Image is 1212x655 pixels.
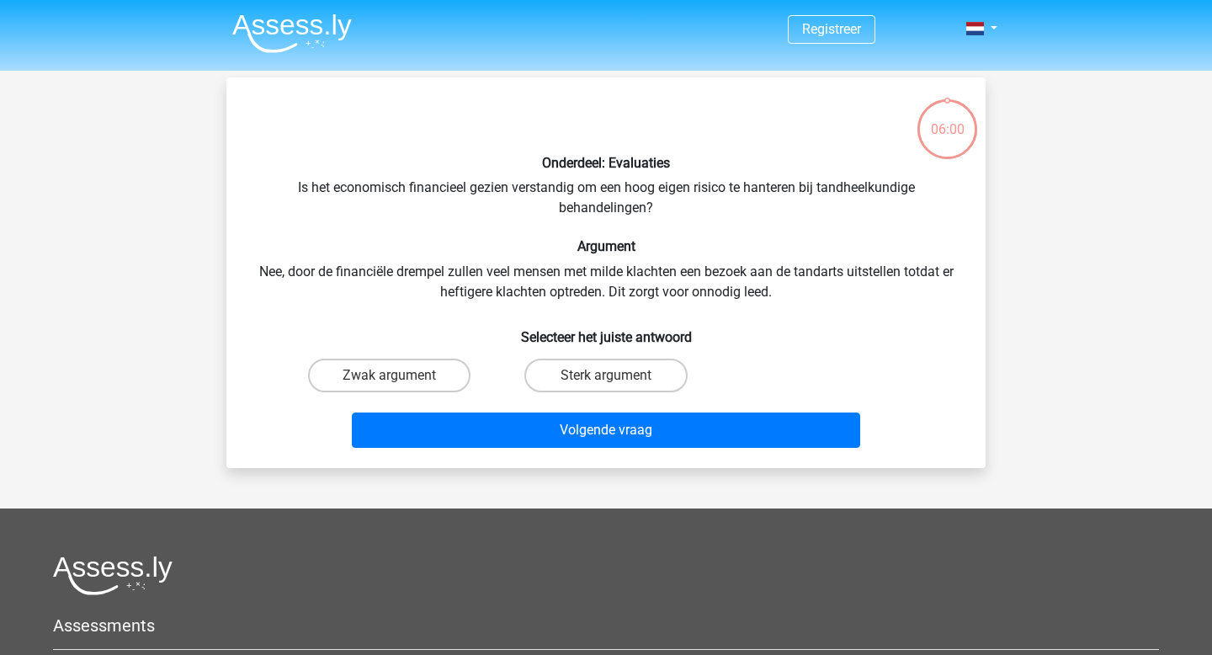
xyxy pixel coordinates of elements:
[352,413,861,448] button: Volgende vraag
[233,91,979,455] div: Is het economisch financieel gezien verstandig om een hoog eigen risico te hanteren bij tandheelk...
[232,13,352,53] img: Assessly
[53,615,1159,636] h5: Assessments
[253,316,959,345] h6: Selecteer het juiste antwoord
[253,155,959,171] h6: Onderdeel: Evaluaties
[53,556,173,595] img: Assessly logo
[524,359,687,392] label: Sterk argument
[253,238,959,254] h6: Argument
[916,98,979,140] div: 06:00
[308,359,470,392] label: Zwak argument
[802,21,861,37] a: Registreer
